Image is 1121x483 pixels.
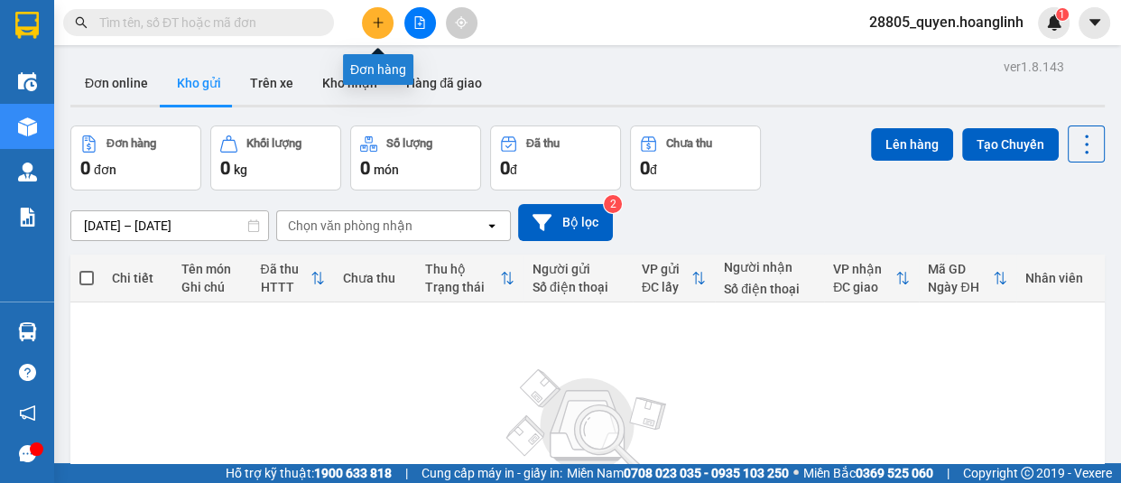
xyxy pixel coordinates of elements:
div: Chọn văn phòng nhận [288,217,412,235]
span: Hỗ trợ kỹ thuật: [226,463,392,483]
div: Ghi chú [181,280,243,294]
th: Toggle SortBy [919,255,1016,302]
span: Cung cấp máy in - giấy in: [422,463,562,483]
button: Chưa thu0đ [630,125,761,190]
div: Ngày ĐH [928,280,993,294]
strong: 0369 525 060 [856,466,933,480]
span: question-circle [19,364,36,381]
span: 0 [220,157,230,179]
button: Kho gửi [162,61,236,105]
div: Số điện thoại [724,282,815,296]
div: Chưa thu [666,137,712,150]
img: warehouse-icon [18,322,37,341]
span: copyright [1021,467,1033,479]
input: Tìm tên, số ĐT hoặc mã đơn [99,13,312,33]
button: Đơn hàng0đơn [70,125,201,190]
span: plus [372,16,384,29]
div: Đã thu [261,262,310,276]
img: warehouse-icon [18,72,37,91]
div: Tên món [181,262,243,276]
div: VP gửi [642,262,691,276]
button: Tạo Chuyến [962,128,1059,161]
span: 28805_quyen.hoanglinh [855,11,1038,33]
span: search [75,16,88,29]
span: caret-down [1087,14,1103,31]
svg: open [485,218,499,233]
div: Trạng thái [425,280,500,294]
div: Đã thu [526,137,560,150]
button: Số lượng0món [350,125,481,190]
th: Toggle SortBy [416,255,523,302]
span: notification [19,404,36,422]
input: Select a date range. [71,211,268,240]
button: plus [362,7,394,39]
span: Miền Bắc [803,463,933,483]
span: đ [650,163,657,177]
span: đơn [94,163,116,177]
div: Số lượng [386,137,432,150]
div: Thu hộ [425,262,500,276]
img: warehouse-icon [18,163,37,181]
button: Đã thu0đ [490,125,621,190]
span: 0 [640,157,650,179]
button: Kho nhận [308,61,392,105]
div: VP nhận [833,262,895,276]
img: icon-new-feature [1046,14,1062,31]
div: Mã GD [928,262,993,276]
span: file-add [413,16,426,29]
button: Lên hàng [871,128,953,161]
sup: 2 [604,195,622,213]
span: | [947,463,950,483]
button: Khối lượng0kg [210,125,341,190]
button: Bộ lọc [518,204,613,241]
th: Toggle SortBy [633,255,715,302]
div: Nhân viên [1025,271,1096,285]
div: Người gửi [533,262,624,276]
span: aim [455,16,468,29]
span: món [374,163,399,177]
button: Hàng đã giao [392,61,496,105]
span: ⚪️ [793,469,799,477]
span: 0 [80,157,90,179]
div: HTTT [261,280,310,294]
strong: 0708 023 035 - 0935 103 250 [624,466,789,480]
button: aim [446,7,477,39]
span: Miền Nam [567,463,789,483]
th: Toggle SortBy [824,255,919,302]
span: kg [234,163,247,177]
div: Chi tiết [112,271,163,285]
span: 0 [500,157,510,179]
sup: 1 [1056,8,1069,21]
button: Trên xe [236,61,308,105]
div: ver 1.8.143 [1004,57,1064,77]
div: ĐC giao [833,280,895,294]
div: Đơn hàng [343,54,413,85]
img: solution-icon [18,208,37,227]
div: Đơn hàng [107,137,156,150]
div: Người nhận [724,260,815,274]
button: Đơn online [70,61,162,105]
div: Số điện thoại [533,280,624,294]
div: Khối lượng [246,137,301,150]
button: caret-down [1079,7,1110,39]
span: đ [510,163,517,177]
th: Toggle SortBy [252,255,334,302]
img: warehouse-icon [18,117,37,136]
span: | [405,463,408,483]
strong: 1900 633 818 [314,466,392,480]
button: file-add [404,7,436,39]
div: ĐC lấy [642,280,691,294]
div: Chưa thu [343,271,407,285]
span: 0 [360,157,370,179]
img: logo-vxr [15,12,39,39]
span: message [19,445,36,462]
span: 1 [1059,8,1065,21]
